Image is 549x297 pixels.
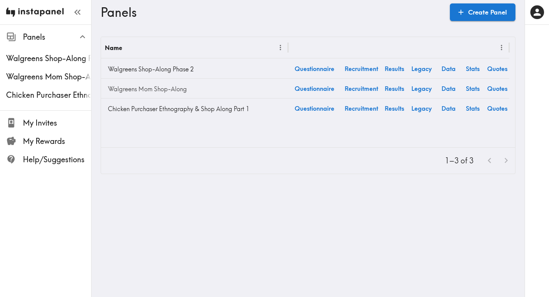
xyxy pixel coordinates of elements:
[382,79,406,98] a: Results
[485,98,509,118] a: Quotes
[436,79,461,98] a: Data
[288,98,341,118] a: Questionnaire
[461,98,485,118] a: Stats
[6,71,91,82] span: Walgreens Mom Shop-Along
[450,3,515,21] a: Create Panel
[293,42,305,53] button: Sort
[406,59,436,78] a: Legacy
[461,59,485,78] a: Stats
[6,53,91,64] span: Walgreens Shop-Along Phase 2
[461,79,485,98] a: Stats
[105,44,122,52] div: Name
[485,59,509,78] a: Quotes
[105,81,284,97] a: Walgreens Mom Shop-Along
[382,98,406,118] a: Results
[23,154,91,165] span: Help/Suggestions
[382,59,406,78] a: Results
[123,42,135,53] button: Sort
[288,79,341,98] a: Questionnaire
[101,5,444,19] h3: Panels
[23,118,91,128] span: My Invites
[341,98,382,118] a: Recruitment
[436,59,461,78] a: Data
[341,59,382,78] a: Recruitment
[23,136,91,147] span: My Rewards
[496,42,507,53] button: Menu
[6,90,91,100] span: Chicken Purchaser Ethnography & Shop Along Part 1
[105,101,284,116] a: Chicken Purchaser Ethnography & Shop Along Part 1
[436,98,461,118] a: Data
[274,42,286,53] button: Menu
[406,98,436,118] a: Legacy
[445,155,474,166] p: 1–3 of 3
[341,79,382,98] a: Recruitment
[23,32,91,42] span: Panels
[485,79,509,98] a: Quotes
[105,61,284,77] a: Walgreens Shop-Along Phase 2
[288,59,341,78] a: Questionnaire
[406,79,436,98] a: Legacy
